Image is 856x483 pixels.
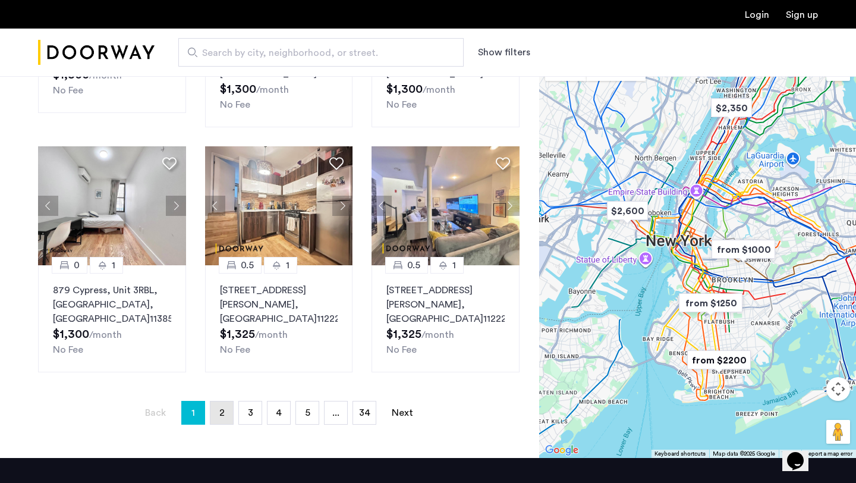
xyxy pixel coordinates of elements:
[38,401,520,425] nav: Pagination
[682,347,756,374] div: from $2200
[386,328,421,340] span: $1,325
[38,146,186,265] img: 2016_638551841822933563.jpeg
[386,100,417,109] span: No Fee
[359,408,370,418] span: 34
[602,197,653,224] div: $2,600
[407,258,420,272] span: 0.5
[248,408,253,418] span: 3
[220,283,338,326] p: [STREET_ADDRESS][PERSON_NAME] 11222
[220,345,250,355] span: No Fee
[423,85,455,95] sub: /month
[38,30,155,75] a: Cazamio Logo
[220,328,255,340] span: $1,325
[332,408,339,418] span: ...
[220,83,256,95] span: $1,300
[786,10,818,20] a: Registration
[112,258,115,272] span: 1
[205,265,353,372] a: 0.51[STREET_ADDRESS][PERSON_NAME], [GEOGRAPHIC_DATA]11222No Fee
[145,408,166,418] span: Back
[178,38,464,67] input: Apartment Search
[706,95,757,121] div: $2,350
[276,408,282,418] span: 4
[826,377,850,401] button: Map camera controls
[38,30,155,75] img: logo
[255,330,288,340] sub: /month
[386,283,505,326] p: [STREET_ADDRESS][PERSON_NAME] 11222
[421,330,454,340] sub: /month
[38,265,186,372] a: 01879 Cypress, Unit 3RBL, [GEOGRAPHIC_DATA], [GEOGRAPHIC_DATA]11385No Fee
[89,330,122,340] sub: /month
[386,83,423,95] span: $1,300
[256,85,289,95] sub: /month
[191,403,195,422] span: 1
[220,100,250,109] span: No Fee
[53,345,83,355] span: No Fee
[219,408,225,418] span: 2
[478,45,530,59] button: Show or hide filters
[241,258,254,272] span: 0.5
[166,196,186,216] button: Next apartment
[53,283,171,326] p: 879 Cypress, Unit 3RBL, [GEOGRAPHIC_DATA] 11385
[542,443,581,458] img: Google
[654,450,706,458] button: Keyboard shortcuts
[805,450,852,458] a: Report a map error
[391,402,414,424] a: Next
[386,345,417,355] span: No Fee
[713,451,775,457] span: Map data ©2025 Google
[372,265,520,372] a: 0.51[STREET_ADDRESS][PERSON_NAME], [GEOGRAPHIC_DATA]11222No Fee
[782,435,820,471] iframe: chat widget
[332,196,353,216] button: Next apartment
[286,258,289,272] span: 1
[205,196,225,216] button: Previous apartment
[745,10,769,20] a: Login
[372,196,392,216] button: Previous apartment
[205,146,353,265] img: dc6efc1f-24ba-4395-9182-45437e21be9a_638835442774730494.jpeg
[53,328,89,340] span: $1,300
[38,196,58,216] button: Previous apartment
[372,146,520,265] img: dc6efc1f-24ba-4395-9182-45437e21be9a_638835442774733296.jpeg
[674,290,747,316] div: from $1250
[202,46,430,60] span: Search by city, neighborhood, or street.
[499,196,520,216] button: Next apartment
[542,443,581,458] a: Open this area in Google Maps (opens a new window)
[74,258,80,272] span: 0
[53,86,83,95] span: No Fee
[707,236,780,263] div: from $1000
[305,408,310,418] span: 5
[452,258,456,272] span: 1
[826,420,850,444] button: Drag Pegman onto the map to open Street View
